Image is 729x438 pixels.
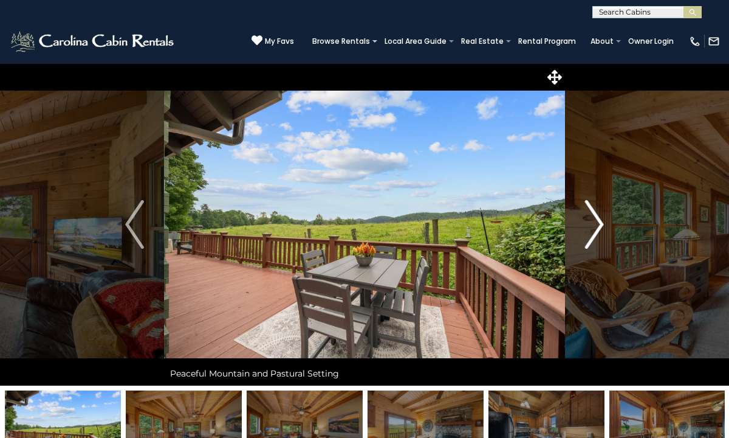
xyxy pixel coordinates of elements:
img: White-1-2.png [9,29,177,54]
span: My Favs [265,36,294,47]
img: phone-regular-white.png [689,35,701,47]
a: Browse Rentals [306,33,376,50]
a: Rental Program [512,33,582,50]
button: Next [565,63,624,386]
button: Previous [105,63,164,386]
img: mail-regular-white.png [708,35,720,47]
img: arrow [125,200,143,249]
a: Local Area Guide [378,33,453,50]
a: My Favs [252,35,294,47]
img: arrow [585,200,603,249]
a: Owner Login [622,33,680,50]
a: Real Estate [455,33,510,50]
a: About [584,33,620,50]
div: Peaceful Mountain and Pastural Setting [164,361,565,386]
